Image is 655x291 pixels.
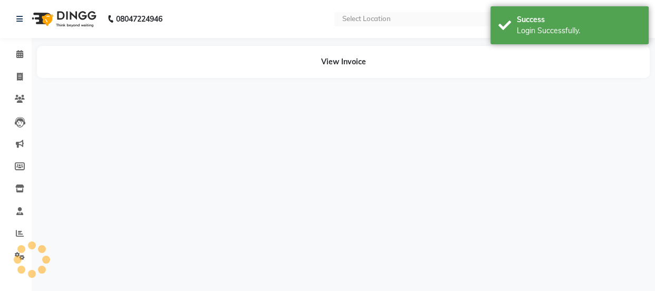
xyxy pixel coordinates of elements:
div: View Invoice [37,46,650,78]
div: Success [517,14,641,25]
div: Login Successfully. [517,25,641,36]
b: 08047224946 [116,4,162,34]
img: logo [27,4,99,34]
div: Select Location [342,14,390,24]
